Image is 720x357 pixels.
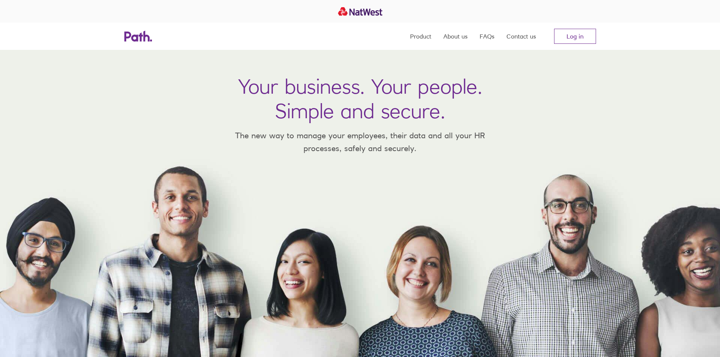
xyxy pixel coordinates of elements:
a: FAQs [480,23,494,50]
a: Log in [554,29,596,44]
a: About us [443,23,468,50]
a: Product [410,23,431,50]
a: Contact us [506,23,536,50]
p: The new way to manage your employees, their data and all your HR processes, safely and securely. [224,129,496,155]
h1: Your business. Your people. Simple and secure. [238,74,482,123]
